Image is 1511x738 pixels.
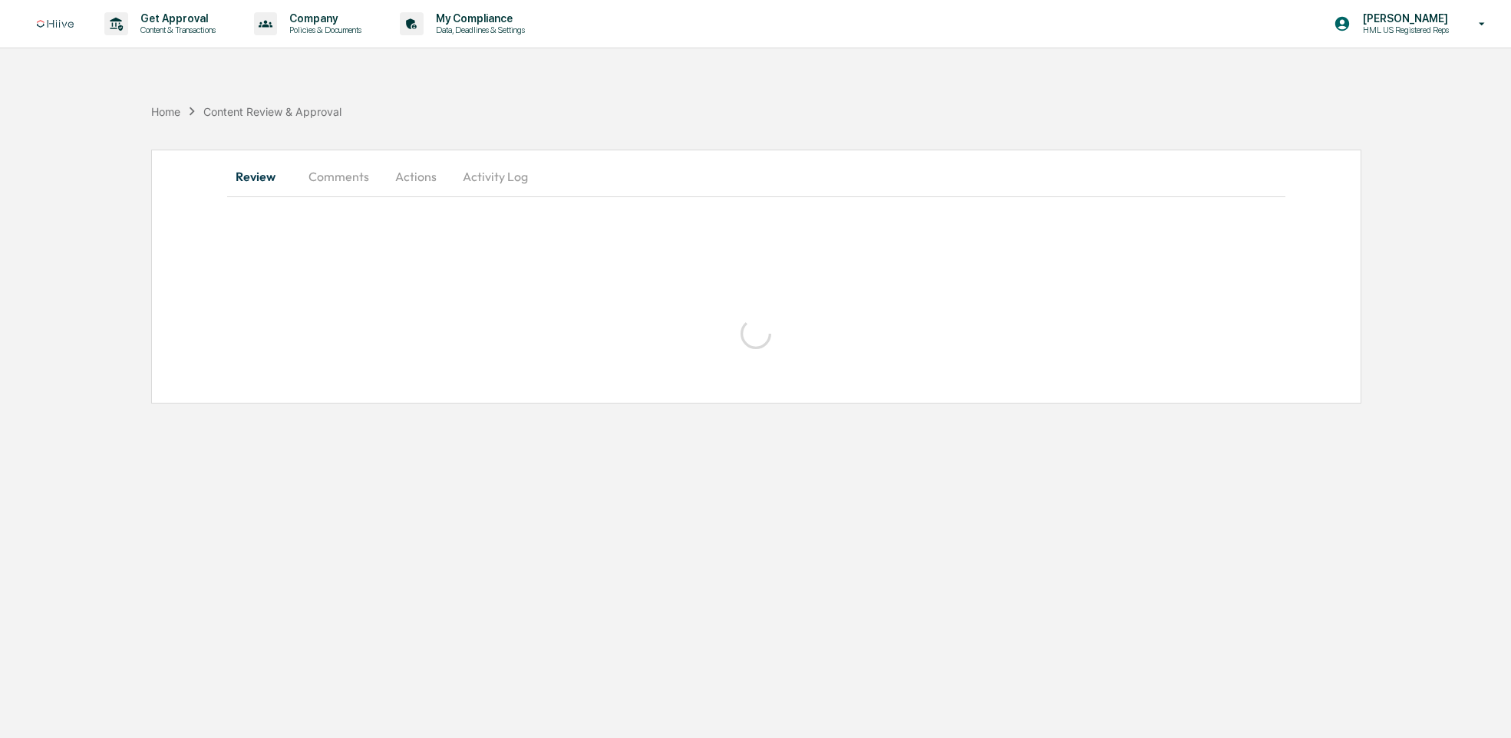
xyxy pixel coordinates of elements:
[296,158,381,195] button: Comments
[37,20,74,28] img: logo
[424,25,533,35] p: Data, Deadlines & Settings
[277,12,369,25] p: Company
[203,105,341,118] div: Content Review & Approval
[128,12,223,25] p: Get Approval
[1351,25,1457,35] p: HML US Registered Reps
[128,25,223,35] p: Content & Transactions
[277,25,369,35] p: Policies & Documents
[381,158,450,195] button: Actions
[424,12,533,25] p: My Compliance
[151,105,180,118] div: Home
[227,158,1285,195] div: secondary tabs example
[227,158,296,195] button: Review
[450,158,540,195] button: Activity Log
[1351,12,1457,25] p: [PERSON_NAME]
